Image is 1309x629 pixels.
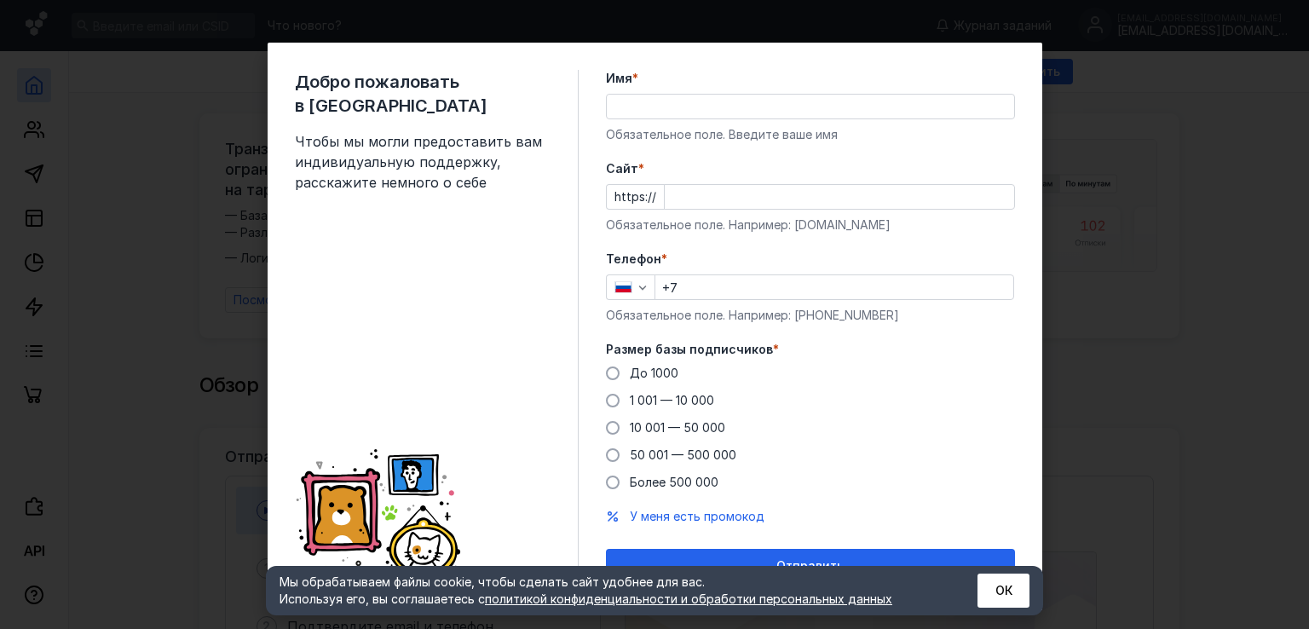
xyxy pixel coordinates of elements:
div: Мы обрабатываем файлы cookie, чтобы сделать сайт удобнее для вас. Используя его, вы соглашаетесь c [280,574,936,608]
span: 10 001 — 50 000 [630,420,725,435]
span: До 1000 [630,366,678,380]
span: Имя [606,70,632,87]
div: Обязательное поле. Например: [DOMAIN_NAME] [606,216,1015,234]
span: Размер базы подписчиков [606,341,773,358]
button: ОК [977,574,1029,608]
span: Добро пожаловать в [GEOGRAPHIC_DATA] [295,70,551,118]
span: Телефон [606,251,661,268]
span: 50 001 — 500 000 [630,447,736,462]
span: 1 001 — 10 000 [630,393,714,407]
button: У меня есть промокод [630,508,764,525]
div: Обязательное поле. Введите ваше имя [606,126,1015,143]
div: Обязательное поле. Например: [PHONE_NUMBER] [606,307,1015,324]
span: Cайт [606,160,638,177]
span: Чтобы мы могли предоставить вам индивидуальную поддержку, расскажите немного о себе [295,131,551,193]
span: У меня есть промокод [630,509,764,523]
button: Отправить [606,549,1015,583]
span: Отправить [776,559,844,574]
span: Более 500 000 [630,475,718,489]
a: политикой конфиденциальности и обработки персональных данных [485,591,892,606]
